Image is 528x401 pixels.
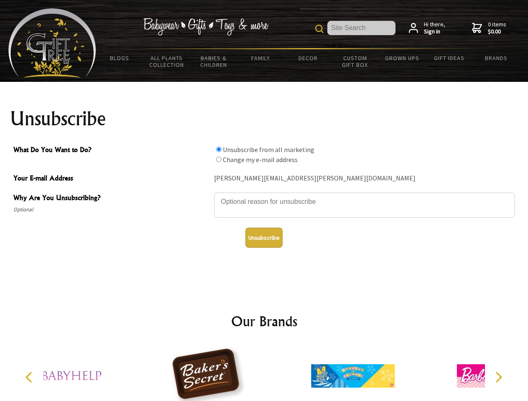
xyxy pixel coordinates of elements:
[489,368,508,386] button: Next
[13,205,210,215] span: Optional
[143,18,268,36] img: Babywear - Gifts - Toys & more
[327,21,395,35] input: Site Search
[13,193,210,205] span: Why Are You Unsubscribing?
[223,155,298,164] label: Change my e-mail address
[424,21,445,36] span: Hi there,
[378,49,426,67] a: Grown Ups
[315,25,324,33] img: product search
[284,49,332,67] a: Decor
[96,49,143,67] a: BLOGS
[332,49,379,74] a: Custom Gift Box
[472,21,506,36] a: 0 items$0.00
[223,145,314,154] label: Unsubscribe from all marketing
[214,172,515,185] div: [PERSON_NAME][EMAIL_ADDRESS][PERSON_NAME][DOMAIN_NAME]
[473,49,520,67] a: Brands
[13,145,210,157] span: What Do You Want to Do?
[488,20,506,36] span: 0 items
[8,8,96,78] img: Babyware - Gifts - Toys and more...
[13,173,210,185] span: Your E-mail Address
[409,21,445,36] a: Hi there,Sign in
[190,49,237,74] a: Babies & Children
[426,49,473,67] a: Gift Ideas
[216,157,222,162] input: What Do You Want to Do?
[424,28,445,36] strong: Sign in
[237,49,285,67] a: Family
[17,311,512,331] h2: Our Brands
[245,228,283,248] button: Unsubscribe
[488,28,506,36] strong: $0.00
[143,49,191,74] a: All Plants Collection
[214,193,515,218] textarea: Why Are You Unsubscribing?
[10,109,518,129] h1: Unsubscribe
[216,147,222,152] input: What Do You Want to Do?
[21,368,39,386] button: Previous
